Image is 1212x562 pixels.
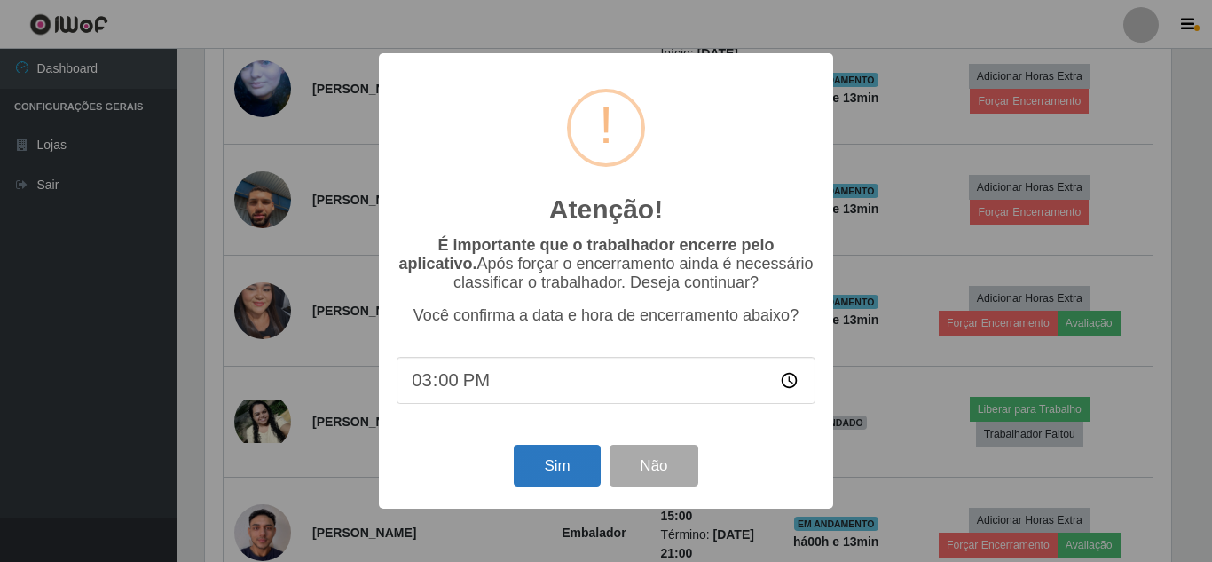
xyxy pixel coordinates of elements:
h2: Atenção! [549,194,663,226]
b: É importante que o trabalhador encerre pelo aplicativo. [398,236,774,273]
button: Não [610,445,697,487]
button: Sim [514,445,600,487]
p: Após forçar o encerramento ainda é necessário classificar o trabalhador. Deseja continuar? [397,236,815,292]
p: Você confirma a data e hora de encerramento abaixo? [397,306,815,325]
